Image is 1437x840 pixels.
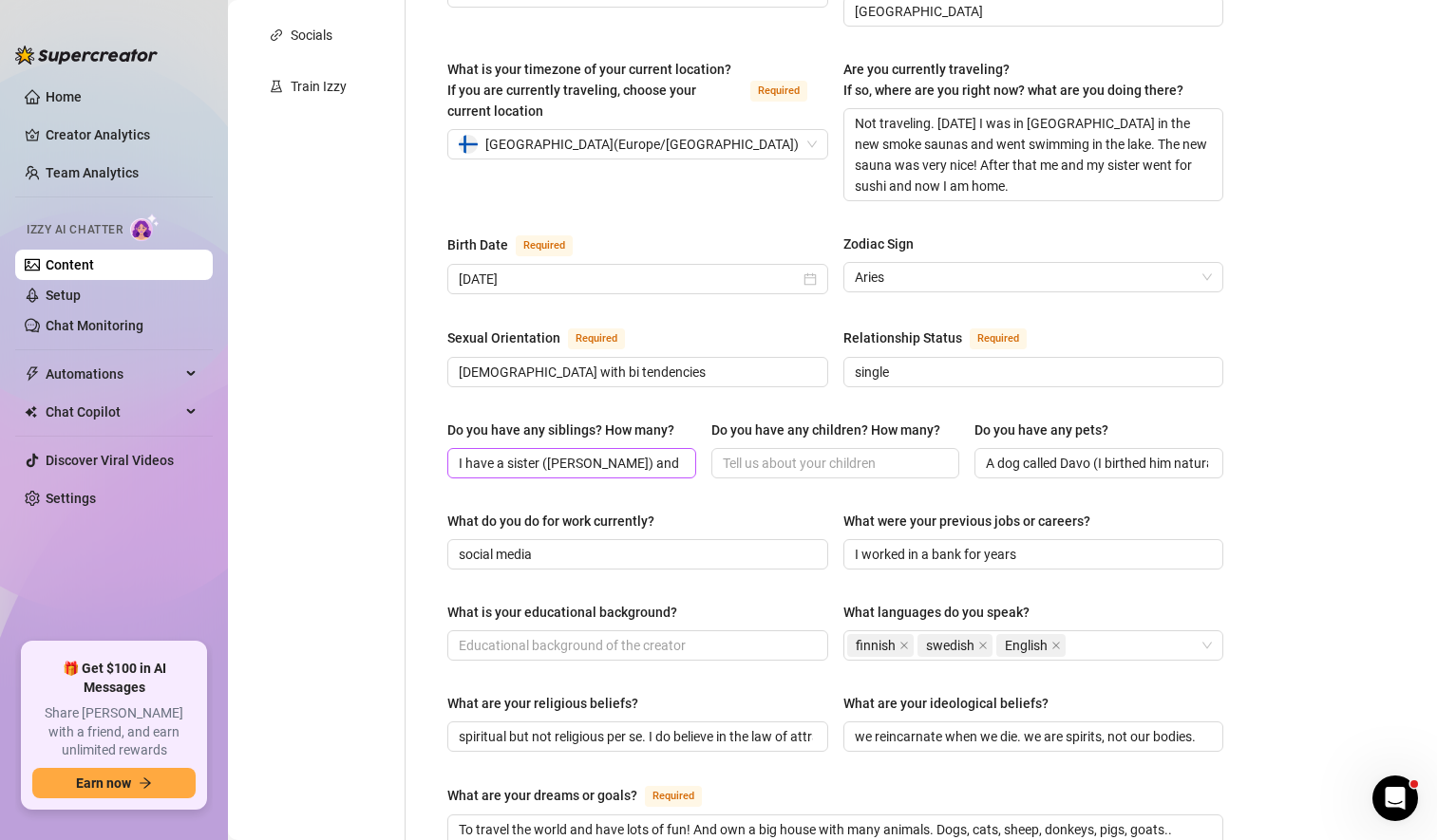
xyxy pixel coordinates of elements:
[711,420,940,440] div: Do you have any children? How many?
[856,635,896,656] span: finnish
[1051,641,1061,650] span: close
[855,726,1209,747] input: What are your ideological beliefs?
[843,693,1049,714] div: What are your ideological beliefs?
[723,453,945,474] input: Do you have any children? How many?
[750,81,807,102] span: Required
[855,362,1209,383] input: Relationship Status
[32,704,196,760] span: Share [PERSON_NAME] with a friend, and earn unlimited rewards
[645,786,702,807] span: Required
[917,634,993,657] span: swedish
[447,327,646,349] label: Sexual Orientation
[855,544,1209,565] input: What were your previous jobs or careers?
[447,785,637,806] div: What are your dreams or goals?
[46,359,180,389] span: Automations
[459,544,813,565] input: What do you do for work currently?
[447,784,723,807] label: What are your dreams or goals?
[46,165,139,180] a: Team Analytics
[711,420,954,440] label: Do you have any children? How many?
[843,602,1030,623] div: What languages do you speak?
[568,328,625,349] span: Required
[926,635,974,656] span: swedish
[447,233,594,256] label: Birth Date
[291,76,347,97] div: Train Izzy
[46,491,96,506] a: Settings
[843,327,1048,349] label: Relationship Status
[855,263,1213,291] span: Aries
[459,362,813,383] input: Sexual Orientation
[978,641,988,650] span: close
[855,1,1209,22] input: Where is your current homebase? (City/Area of your home)
[485,130,799,159] span: [GEOGRAPHIC_DATA] ( Europe/[GEOGRAPHIC_DATA] )
[32,660,196,697] span: 🎁 Get $100 in AI Messages
[46,453,174,468] a: Discover Viral Videos
[459,726,813,747] input: What are your religious beliefs?
[974,420,1108,440] div: Do you have any pets?
[459,269,800,289] input: Birth Date
[447,234,508,255] div: Birth Date
[986,453,1208,474] input: Do you have any pets?
[459,635,813,656] input: What is your educational background?
[447,511,654,532] div: What do you do for work currently?
[447,420,688,440] label: Do you have any siblings? How many?
[46,288,81,303] a: Setup
[447,327,560,348] div: Sexual Orientation
[15,46,158,65] img: logo-BBDzfeDw.svg
[25,366,40,382] span: thunderbolt
[970,328,1027,349] span: Required
[843,693,1062,714] label: What are your ideological beliefs?
[1069,634,1073,657] input: What languages do you speak?
[843,327,962,348] div: Relationship Status
[843,511,1090,532] div: What were your previous jobs or careers?
[270,28,283,42] span: link
[270,80,283,93] span: experiment
[447,693,638,714] div: What are your religious beliefs?
[447,420,674,440] div: Do you have any siblings? How many?
[844,109,1223,200] textarea: Not traveling. [DATE] I was in [GEOGRAPHIC_DATA] in the new smoke saunas and went swimming in the...
[996,634,1066,657] span: English
[46,89,82,104] a: Home
[291,25,332,46] div: Socials
[843,602,1043,623] label: What languages do you speak?
[32,768,196,798] button: Earn nowarrow-right
[899,641,909,650] span: close
[1372,775,1418,821] iframe: Intercom live chat
[447,511,668,532] label: What do you do for work currently?
[46,120,198,150] a: Creator Analytics
[843,62,1183,98] span: Are you currently traveling? If so, where are you right now? what are you doing there?
[459,453,681,474] input: Do you have any siblings? How many?
[1005,635,1048,656] span: English
[27,221,123,239] span: Izzy AI Chatter
[139,776,152,790] span: arrow-right
[46,397,180,427] span: Chat Copilot
[459,135,478,154] img: fi
[843,233,914,254] div: Zodiac Sign
[447,62,731,119] span: What is your timezone of your current location? If you are currently traveling, choose your curre...
[76,775,131,791] span: Earn now
[516,235,573,256] span: Required
[447,602,690,623] label: What is your educational background?
[847,634,914,657] span: finnish
[843,511,1104,532] label: What were your previous jobs or careers?
[46,257,94,272] a: Content
[46,318,143,333] a: Chat Monitoring
[447,693,652,714] label: What are your religious beliefs?
[130,214,160,241] img: AI Chatter
[25,405,37,419] img: Chat Copilot
[843,233,927,254] label: Zodiac Sign
[447,602,677,623] div: What is your educational background?
[974,420,1122,440] label: Do you have any pets?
